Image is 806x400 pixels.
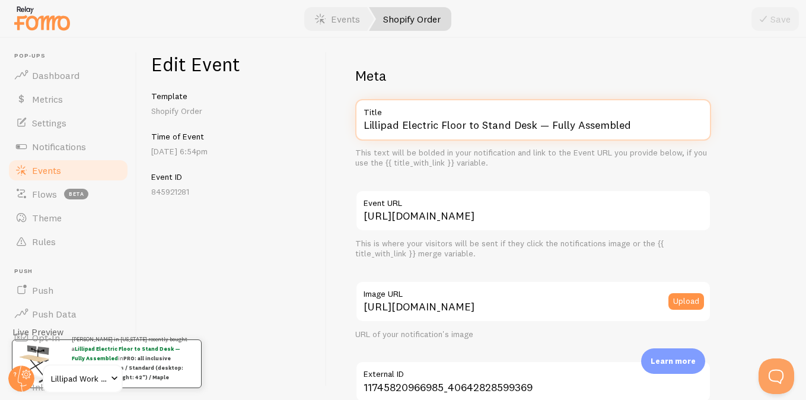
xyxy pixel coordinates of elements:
span: Flows [32,188,57,200]
span: Push [32,284,53,296]
p: [DATE] 6:54pm [151,145,312,157]
button: Upload [668,293,704,310]
h1: Edit Event [151,52,312,77]
a: Dashboard [7,64,129,87]
span: beta [64,189,88,199]
span: Push Data [32,308,77,320]
img: fomo-relay-logo-orange.svg [12,3,72,33]
label: Image URL [355,281,711,301]
div: Learn more [641,348,705,374]
iframe: Help Scout Beacon - Open [759,358,794,394]
a: Events [7,158,129,182]
span: Pop-ups [14,52,129,60]
a: Push [7,278,129,302]
label: Title [355,99,711,119]
a: Metrics [7,87,129,111]
span: Settings [32,117,66,129]
a: Opt-In [7,326,129,350]
div: URL of your notification's image [355,329,711,340]
span: Push [14,268,129,275]
a: Push Data [7,302,129,326]
h2: Meta [355,66,711,85]
h5: Time of Event [151,131,312,142]
span: Notifications [32,141,86,153]
a: Theme [7,206,129,230]
h5: Template [151,91,312,101]
span: Events [32,164,61,176]
p: 845921281 [151,186,312,198]
span: Dashboard [32,69,79,81]
label: Event URL [355,190,711,210]
label: External ID [355,361,711,381]
span: Rules [32,236,56,247]
a: Notifications [7,135,129,158]
span: Opt-In [32,332,60,344]
h5: Event ID [151,172,312,182]
p: Learn more [651,355,696,367]
div: This is where your visitors will be sent if they click the notifications image or the {{ title_wi... [355,239,711,259]
a: Flows beta [7,182,129,206]
p: Shopify Order [151,105,312,117]
a: Settings [7,111,129,135]
span: Metrics [32,93,63,105]
div: This text will be bolded in your notification and link to the Event URL you provide below, if you... [355,148,711,169]
a: Rules [7,230,129,253]
a: Lillipad Work Solutions [43,364,123,393]
span: Theme [32,212,62,224]
span: Lillipad Work Solutions [51,372,107,386]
